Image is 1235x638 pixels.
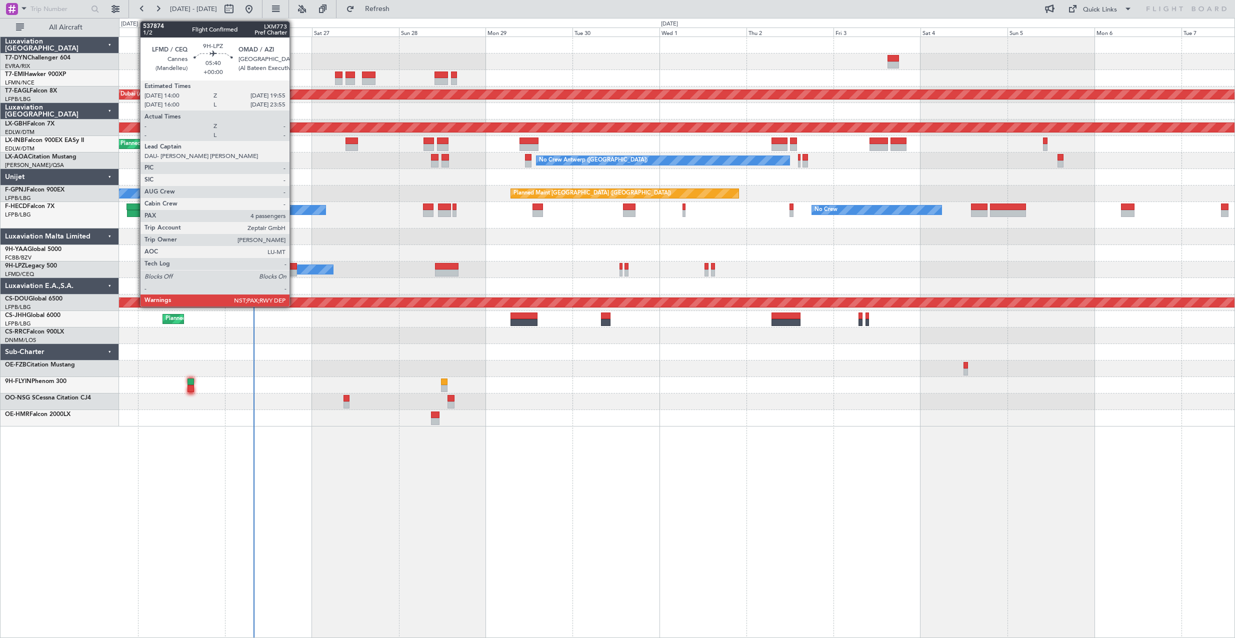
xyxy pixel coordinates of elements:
div: Sat 4 [920,27,1007,36]
a: T7-EAGLFalcon 8X [5,88,57,94]
a: LFPB/LBG [5,303,31,311]
a: OE-HMRFalcon 2000LX [5,411,70,417]
div: Sun 28 [399,27,486,36]
div: Wed 1 [659,27,746,36]
div: Planned Maint Dubai (Al Maktoum Intl) [82,87,181,102]
a: EVRA/RIX [5,62,30,70]
button: All Aircraft [11,19,108,35]
a: LX-INBFalcon 900EX EASy II [5,137,84,143]
a: CS-JHHGlobal 6000 [5,312,60,318]
div: Quick Links [1083,5,1117,15]
div: Planned Maint [GEOGRAPHIC_DATA] ([GEOGRAPHIC_DATA]) [513,186,671,201]
span: OO-NSG S [5,395,35,401]
div: Mon 6 [1094,27,1181,36]
a: LX-AOACitation Mustang [5,154,76,160]
a: T7-DYNChallenger 604 [5,55,70,61]
div: Planned Maint [GEOGRAPHIC_DATA] ([GEOGRAPHIC_DATA]) [169,202,327,217]
div: Planned Maint [GEOGRAPHIC_DATA] ([GEOGRAPHIC_DATA]) [120,136,278,151]
span: CS-JHH [5,312,26,318]
a: LFPB/LBG [5,211,31,218]
div: No Crew [814,202,837,217]
a: LFMD/CEQ [5,270,34,278]
span: LX-INB [5,137,24,143]
a: LFPB/LBG [5,320,31,327]
a: CS-DOUGlobal 6500 [5,296,62,302]
span: 9H-LPZ [5,263,25,269]
a: OE-FZBCitation Mustang [5,362,75,368]
span: LX-AOA [5,154,28,160]
span: CS-DOU [5,296,28,302]
a: EDLW/DTM [5,145,34,152]
a: DNMM/LOS [5,336,36,344]
div: Thu 2 [746,27,833,36]
span: T7-EMI [5,71,24,77]
span: F-HECD [5,203,27,209]
span: OE-HMR [5,411,29,417]
a: [PERSON_NAME]/QSA [5,161,64,169]
div: Sun 5 [1007,27,1094,36]
a: F-HECDFalcon 7X [5,203,54,209]
div: Sat 27 [312,27,399,36]
a: T7-EMIHawker 900XP [5,71,66,77]
a: LFPB/LBG [5,95,31,103]
span: F-GPNJ [5,187,26,193]
a: OO-NSG SCessna Citation CJ4 [5,395,91,401]
div: Fri 3 [833,27,920,36]
span: OE-FZB [5,362,26,368]
button: Quick Links [1063,1,1137,17]
div: [DATE] [121,20,138,28]
span: LX-GBH [5,121,27,127]
input: Trip Number [30,1,88,16]
a: LFMN/NCE [5,79,34,86]
div: Thu 25 [138,27,225,36]
span: CS-RRC [5,329,26,335]
a: F-GPNJFalcon 900EX [5,187,64,193]
div: No Crew [205,262,228,277]
button: Refresh [341,1,401,17]
span: [DATE] - [DATE] [170,4,217,13]
a: CS-RRCFalcon 900LX [5,329,64,335]
a: EDLW/DTM [5,128,34,136]
a: LX-GBHFalcon 7X [5,121,54,127]
a: 9H-LPZLegacy 500 [5,263,57,269]
a: LFPB/LBG [5,194,31,202]
span: T7-DYN [5,55,27,61]
div: Tue 30 [572,27,659,36]
div: No Crew [153,202,176,217]
div: Planned Maint [GEOGRAPHIC_DATA] ([GEOGRAPHIC_DATA]) [165,311,323,326]
a: 9H-YAAGlobal 5000 [5,246,61,252]
span: Refresh [356,5,398,12]
a: 9H-FLYINPhenom 300 [5,378,66,384]
div: Fri 26 [225,27,312,36]
div: [DATE] [661,20,678,28]
div: Mon 29 [485,27,572,36]
span: All Aircraft [26,24,105,31]
span: 9H-FLYIN [5,378,31,384]
div: No Crew [252,202,275,217]
a: FCBB/BZV [5,254,31,261]
div: No Crew Antwerp ([GEOGRAPHIC_DATA]) [539,153,647,168]
span: T7-EAGL [5,88,29,94]
span: 9H-YAA [5,246,27,252]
